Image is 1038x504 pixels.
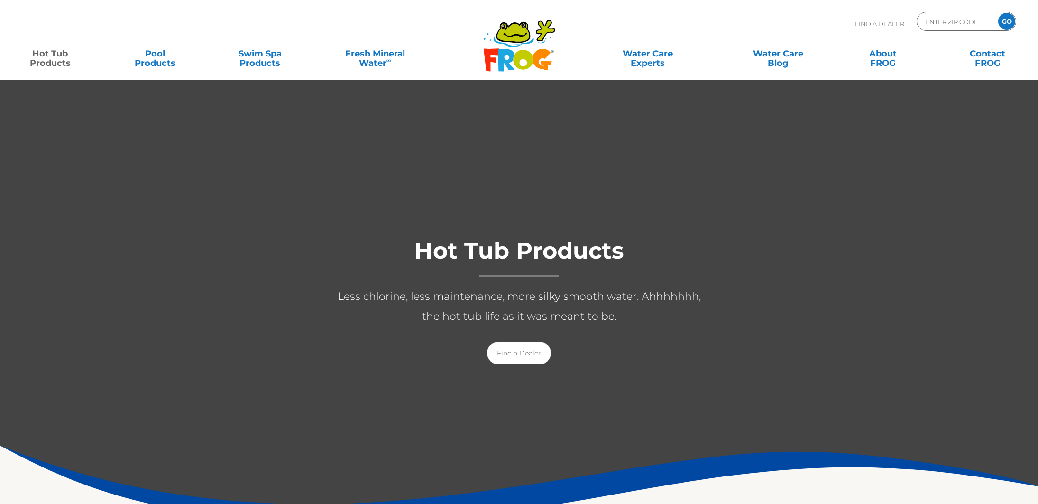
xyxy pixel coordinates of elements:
[330,287,709,327] p: Less chlorine, less maintenance, more silky smooth water. Ahhhhhhh, the hot tub life as it was me...
[998,13,1015,30] input: GO
[947,44,1029,63] a: ContactFROG
[324,44,426,63] a: Fresh MineralWater∞
[330,238,709,277] h1: Hot Tub Products
[842,44,924,63] a: AboutFROG
[737,44,819,63] a: Water CareBlog
[219,44,301,63] a: Swim SpaProducts
[114,44,196,63] a: PoolProducts
[924,15,988,28] input: Zip Code Form
[386,56,391,64] sup: ∞
[855,12,904,36] p: Find A Dealer
[9,44,91,63] a: Hot TubProducts
[487,342,551,364] a: Find a Dealer
[581,44,714,63] a: Water CareExperts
